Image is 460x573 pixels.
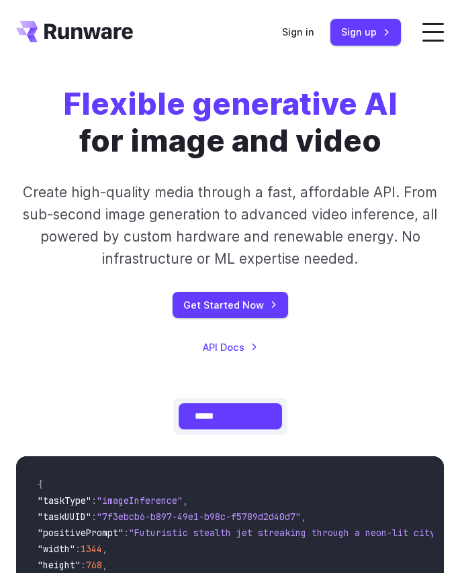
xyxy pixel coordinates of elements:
span: : [81,559,86,571]
span: : [91,494,97,507]
span: , [102,543,107,555]
span: , [301,511,306,523]
span: "width" [38,543,75,555]
span: 1344 [81,543,102,555]
span: : [124,527,129,539]
span: , [183,494,188,507]
span: { [38,478,43,490]
a: Get Started Now [173,292,288,318]
a: Sign up [330,19,401,45]
span: : [75,543,81,555]
span: "height" [38,559,81,571]
span: "taskUUID" [38,511,91,523]
span: , [102,559,107,571]
span: "7f3ebcb6-b897-49e1-b98c-f5789d2d40d7" [97,511,301,523]
strong: Flexible generative AI [63,85,398,122]
a: Go to / [16,21,133,42]
span: "taskType" [38,494,91,507]
a: Sign in [282,24,314,40]
h1: for image and video [63,86,398,160]
span: : [91,511,97,523]
a: API Docs [203,340,258,355]
p: Create high-quality media through a fast, affordable API. From sub-second image generation to adv... [16,181,444,270]
span: 768 [86,559,102,571]
span: "positivePrompt" [38,527,124,539]
span: "imageInference" [97,494,183,507]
